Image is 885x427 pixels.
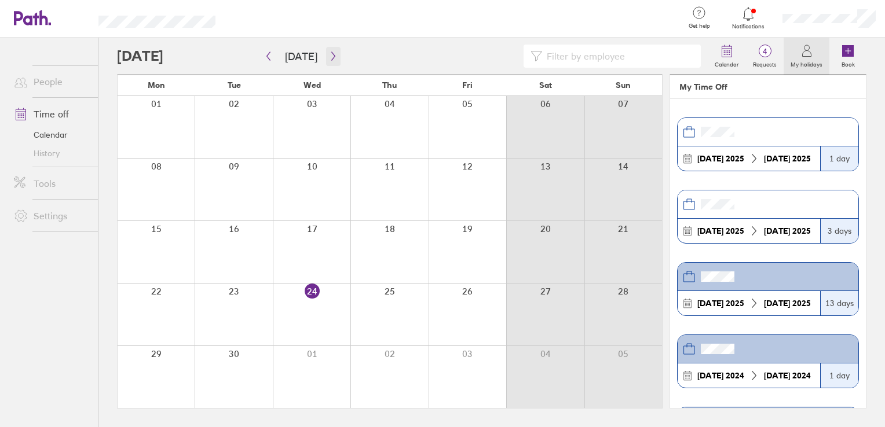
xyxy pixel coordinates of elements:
[5,102,98,126] a: Time off
[820,363,858,388] div: 1 day
[228,80,241,90] span: Tue
[462,80,473,90] span: Fri
[681,23,718,30] span: Get help
[829,38,866,75] a: Book
[677,334,859,388] a: [DATE] 2024[DATE] 20241 day
[382,80,397,90] span: Thu
[539,80,552,90] span: Sat
[5,70,98,93] a: People
[820,291,858,315] div: 13 days
[708,58,746,68] label: Calendar
[784,58,829,68] label: My holidays
[677,190,859,244] a: [DATE] 2025[DATE] 20253 days
[759,299,815,308] div: 2025
[764,370,790,381] strong: [DATE]
[693,226,749,235] div: 2025
[677,117,859,171] a: [DATE] 2025[DATE] 20251 day
[746,47,784,56] span: 4
[276,47,327,66] button: [DATE]
[5,126,98,144] a: Calendar
[759,371,815,380] div: 2024
[697,226,723,236] strong: [DATE]
[697,153,723,164] strong: [DATE]
[759,154,815,163] div: 2025
[5,144,98,163] a: History
[5,204,98,227] a: Settings
[693,154,749,163] div: 2025
[784,38,829,75] a: My holidays
[764,298,790,308] strong: [DATE]
[148,80,165,90] span: Mon
[542,45,694,67] input: Filter by employee
[820,146,858,171] div: 1 day
[764,226,790,236] strong: [DATE]
[616,80,631,90] span: Sun
[746,38,784,75] a: 4Requests
[697,370,723,381] strong: [DATE]
[764,153,790,164] strong: [DATE]
[697,298,723,308] strong: [DATE]
[303,80,321,90] span: Wed
[759,226,815,235] div: 2025
[693,299,749,308] div: 2025
[677,262,859,316] a: [DATE] 2025[DATE] 202513 days
[835,58,862,68] label: Book
[693,371,749,380] div: 2024
[708,38,746,75] a: Calendar
[730,6,767,30] a: Notifications
[670,75,866,99] header: My Time Off
[746,58,784,68] label: Requests
[730,23,767,30] span: Notifications
[820,219,858,243] div: 3 days
[5,172,98,195] a: Tools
